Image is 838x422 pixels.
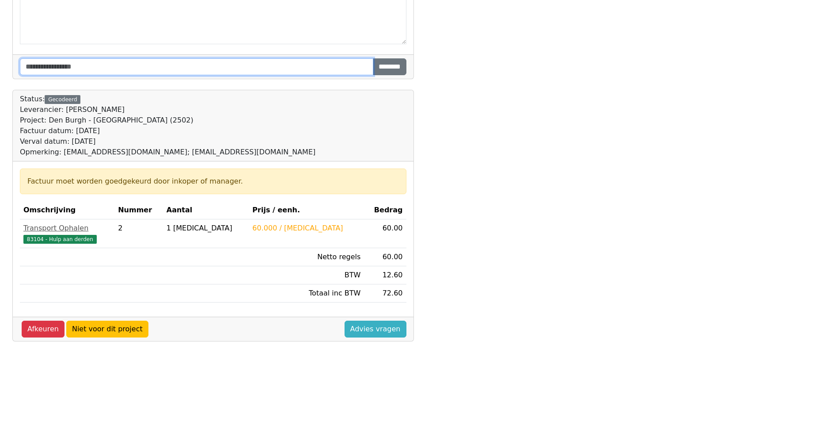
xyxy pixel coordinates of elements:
a: Advies vragen [345,321,406,338]
div: Project: Den Burgh - [GEOGRAPHIC_DATA] (2502) [20,115,315,126]
td: 2 [114,219,163,248]
a: Afkeuren [22,321,64,338]
th: Nummer [114,201,163,219]
div: Status: [20,94,315,157]
div: Opmerking: [EMAIL_ADDRESS][DOMAIN_NAME]; [EMAIL_ADDRESS][DOMAIN_NAME] [20,147,315,157]
th: Omschrijving [20,201,114,219]
div: Gecodeerd [45,95,80,104]
div: Transport Ophalen [23,223,111,234]
th: Prijs / eenh. [249,201,364,219]
a: Niet voor dit project [66,321,148,338]
th: Aantal [163,201,249,219]
div: 60.000 / [MEDICAL_DATA] [252,223,360,234]
div: 1 [MEDICAL_DATA] [167,223,246,234]
td: Netto regels [249,248,364,266]
td: 60.00 [364,248,406,266]
td: Totaal inc BTW [249,284,364,303]
td: 60.00 [364,219,406,248]
div: Leverancier: [PERSON_NAME] [20,104,315,115]
div: Verval datum: [DATE] [20,136,315,147]
td: BTW [249,266,364,284]
div: Factuur moet worden goedgekeurd door inkoper of manager. [27,176,399,187]
a: Transport Ophalen83104 - Hulp aan derden [23,223,111,244]
span: 83104 - Hulp aan derden [23,235,97,244]
td: 72.60 [364,284,406,303]
th: Bedrag [364,201,406,219]
td: 12.60 [364,266,406,284]
div: Factuur datum: [DATE] [20,126,315,136]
